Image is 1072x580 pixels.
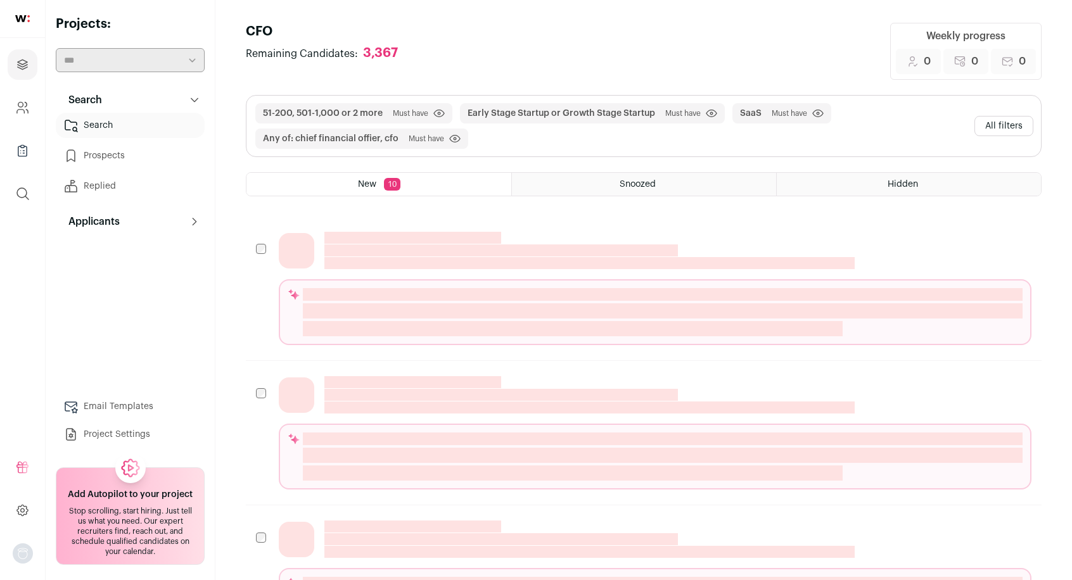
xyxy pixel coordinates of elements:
[61,214,120,229] p: Applicants
[8,136,37,166] a: Company Lists
[56,143,205,168] a: Prospects
[384,178,400,191] span: 10
[56,15,205,33] h2: Projects:
[924,54,931,69] span: 0
[15,15,30,22] img: wellfound-shorthand-0d5821cbd27db2630d0214b213865d53afaa358527fdda9d0ea32b1df1b89c2c.svg
[56,113,205,138] a: Search
[358,180,376,189] span: New
[512,173,776,196] a: Snoozed
[363,46,398,61] div: 3,367
[620,180,656,189] span: Snoozed
[468,107,655,120] button: Early Stage Startup or Growth Stage Startup
[393,108,428,118] span: Must have
[246,46,358,61] span: Remaining Candidates:
[1019,54,1026,69] span: 0
[974,116,1033,136] button: All filters
[665,108,701,118] span: Must have
[61,92,102,108] p: Search
[926,28,1005,44] div: Weekly progress
[263,107,383,120] button: 51-200, 501-1,000 or 2 more
[13,543,33,564] img: nopic.png
[772,108,807,118] span: Must have
[888,180,918,189] span: Hidden
[56,209,205,234] button: Applicants
[56,467,205,565] a: Add Autopilot to your project Stop scrolling, start hiring. Just tell us what you need. Our exper...
[8,49,37,80] a: Projects
[740,107,762,120] button: SaaS
[56,394,205,419] a: Email Templates
[64,506,196,557] div: Stop scrolling, start hiring. Just tell us what you need. Our expert recruiters find, reach out, ...
[13,543,33,564] button: Open dropdown
[8,92,37,123] a: Company and ATS Settings
[246,23,411,41] h1: CFO
[409,134,444,144] span: Must have
[68,488,193,501] h2: Add Autopilot to your project
[971,54,978,69] span: 0
[56,173,205,199] a: Replied
[777,173,1041,196] a: Hidden
[56,87,205,113] button: Search
[56,422,205,447] a: Project Settings
[263,132,399,145] button: Any of: chief financial offier, cfo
